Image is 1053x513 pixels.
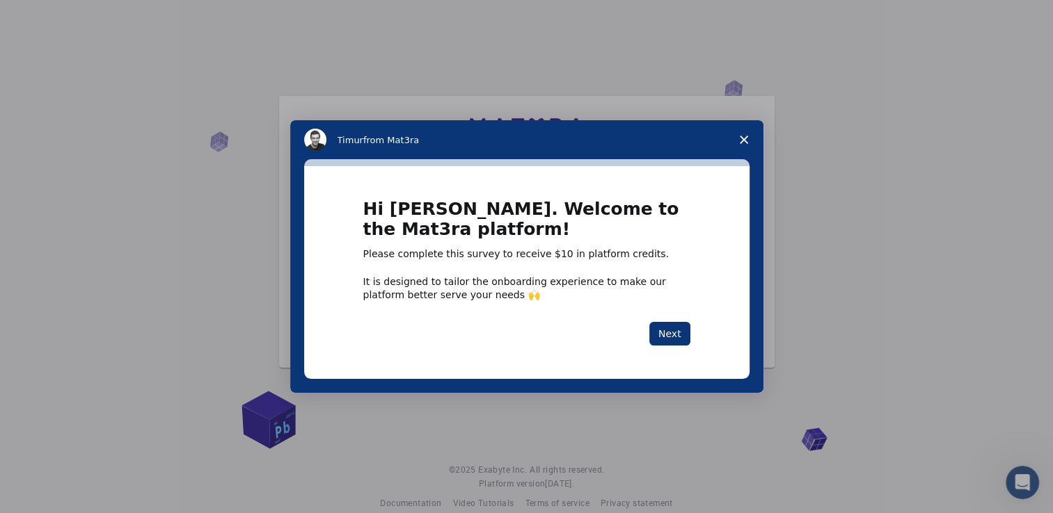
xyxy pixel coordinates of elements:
[649,322,690,345] button: Next
[28,10,78,22] span: Support
[363,199,690,247] h1: Hi [PERSON_NAME]. Welcome to the Mat3ra platform!
[363,247,690,261] div: Please complete this survey to receive $10 in platform credits.
[338,135,363,145] span: Timur
[304,129,326,151] img: Profile image for Timur
[363,135,419,145] span: from Mat3ra
[725,120,763,159] span: Close survey
[363,275,690,300] div: It is designed to tailor the onboarding experience to make our platform better serve your needs 🙌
